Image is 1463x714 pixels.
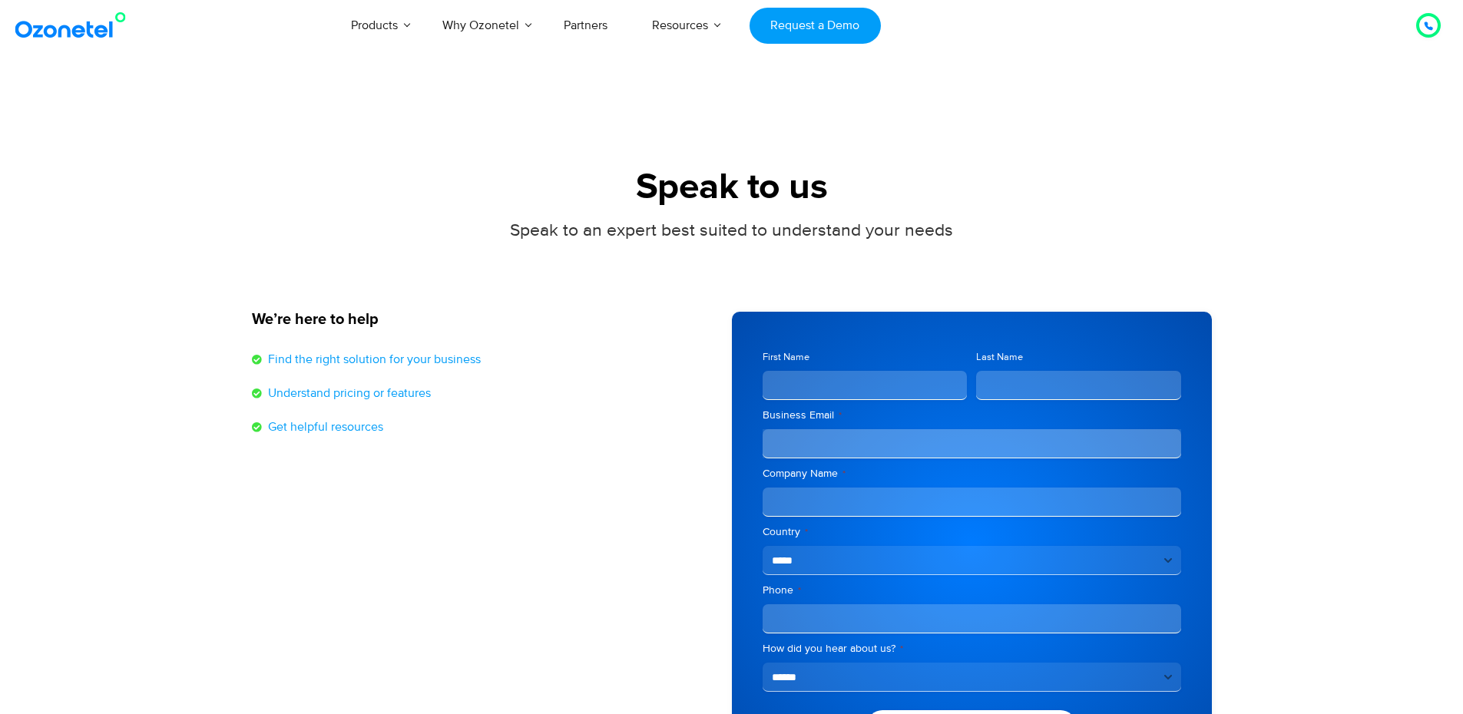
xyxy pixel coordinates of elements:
label: How did you hear about us? [763,641,1181,656]
span: Understand pricing or features [264,384,431,402]
label: Last Name [976,350,1181,365]
h5: We’re here to help [252,312,717,327]
label: Company Name [763,466,1181,481]
h1: Speak to us [252,167,1212,209]
label: Country [763,524,1181,540]
a: Request a Demo [750,8,881,44]
span: Speak to an expert best suited to understand your needs [510,220,953,241]
label: First Name [763,350,968,365]
label: Phone [763,583,1181,598]
span: Get helpful resources [264,418,383,436]
span: Find the right solution for your business [264,350,481,369]
label: Business Email [763,408,1181,423]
